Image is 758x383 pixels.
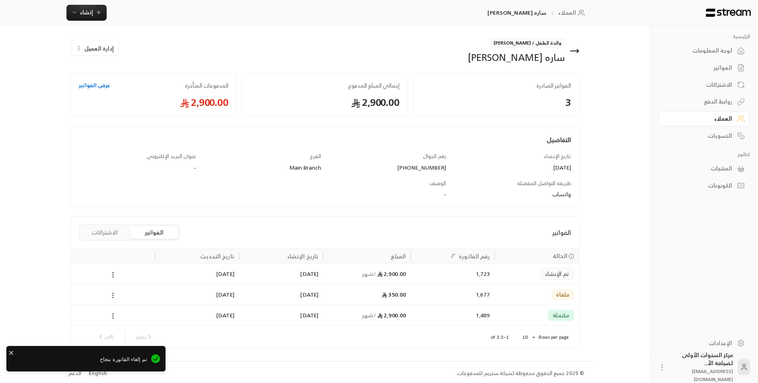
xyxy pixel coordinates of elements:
button: الاشتراكات [81,226,129,239]
div: الكوبونات [668,182,732,190]
img: Logo [705,8,752,17]
span: 3 [421,96,571,109]
div: رقم الفاتورة [459,251,490,261]
span: إدارة العميل [84,44,114,53]
p: 1–3 of 3 [491,334,509,340]
a: العملاء [558,9,587,17]
div: 1,489 [415,305,490,325]
span: تاريخ الإنشاء [544,152,571,161]
span: تم إلغاء الفاتورة بنجاح [12,356,147,363]
span: 2,900.00 [250,96,400,109]
button: Sort [448,251,458,261]
span: الفواتير [552,228,571,237]
div: 350.00 [328,284,406,305]
p: ساره [PERSON_NAME] [487,9,546,17]
span: والدة الطفل / [PERSON_NAME] [490,38,565,48]
span: الفواتير الصادرة [421,82,571,90]
div: روابط الدفع [668,98,732,106]
div: English [89,369,107,377]
a: لوحة المعلومات [658,43,750,59]
span: / شهر [362,310,376,320]
div: تاريخ التحديث [200,251,234,261]
div: الاشتراكات [668,81,732,89]
p: Rows per page: [538,334,569,340]
a: روابط الدفع [658,94,750,109]
a: المنتجات [658,161,750,176]
div: الإعدادات [668,339,732,347]
span: الفرع [310,152,321,161]
div: [DATE] [244,305,318,325]
div: ساره [PERSON_NAME] [468,51,565,64]
span: الوصف [429,179,446,188]
div: © 2025 جميع الحقوق محفوظة لشركة ستريم للمدفوعات. [456,369,584,377]
div: - [204,190,446,198]
div: 2,900.00 [328,305,406,325]
div: - [79,164,196,172]
a: الاشتراكات [658,77,750,92]
div: [DATE] [160,284,234,305]
span: 2,900.00 [79,96,228,109]
button: إنشاء [66,5,107,21]
div: 10 [518,332,538,342]
button: إدارة العميل [71,40,119,56]
a: التسويات [658,128,750,143]
span: واتساب [552,189,571,199]
span: إجمالي المبلغ المدفوع [250,82,400,90]
div: [DATE] [244,284,318,305]
span: إنشاء [80,7,93,17]
a: الكوبونات [658,178,750,193]
div: الفواتير [668,64,732,72]
nav: breadcrumb [487,9,587,17]
div: [PHONE_NUMBER] [329,164,446,172]
span: مكتملة [553,311,569,319]
div: [DATE] [244,264,318,284]
a: الفواتير [658,60,750,76]
span: / شهر [362,269,376,279]
div: تاريخ الإنشاء [287,251,318,261]
span: ملغاة [556,291,569,299]
a: عرض الفواتير [79,82,110,90]
span: طريقة التواصل المفضلة [517,179,571,188]
div: [DATE] [160,305,234,325]
div: [DATE] [454,164,571,172]
p: الرئيسية [658,33,750,40]
a: الإعدادات [658,335,750,351]
span: التفاصيل [547,134,571,145]
div: التسويات [668,132,732,140]
div: لوحة المعلومات [668,47,732,55]
span: تم الإنشاء [545,270,569,278]
p: كتالوج [658,151,750,158]
span: رقم الجوال [423,152,446,161]
div: 2,900.00 [328,264,406,284]
div: Main Branch [204,164,321,172]
span: المدفوعات المتأخرة [185,82,228,90]
a: المدفوعات المتأخرةعرض الفواتير2,900.00 [70,73,237,117]
div: [DATE] [160,264,234,284]
div: 1,723 [415,264,490,284]
button: close [9,348,14,356]
div: مركز السنوات الأولى لضيافة الأ... [671,351,733,383]
div: العملاء [668,115,732,123]
div: 1,677 [415,284,490,305]
span: الحالة [553,252,567,260]
div: المبلغ [391,251,406,261]
button: الفواتير [130,226,178,239]
a: العملاء [658,111,750,127]
span: عنوان البريد الإلكتروني [147,152,196,161]
div: المنتجات [668,164,732,172]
